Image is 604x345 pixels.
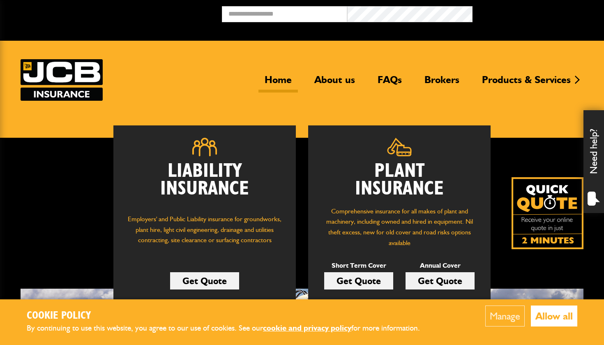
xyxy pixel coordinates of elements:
[170,272,239,289] a: Get Quote
[126,214,284,253] p: Employers' and Public Liability insurance for groundworks, plant hire, light civil engineering, d...
[406,260,475,271] p: Annual Cover
[320,162,478,198] h2: Plant Insurance
[371,74,408,93] a: FAQs
[258,74,298,93] a: Home
[21,59,103,101] a: JCB Insurance Services
[476,74,577,93] a: Products & Services
[512,177,583,249] img: Quick Quote
[263,323,351,333] a: cookie and privacy policy
[324,272,393,289] a: Get Quote
[485,306,525,326] button: Manage
[583,110,604,213] div: Need help?
[512,177,583,249] a: Get your insurance quote isn just 2-minutes
[27,310,433,322] h2: Cookie Policy
[126,162,284,206] h2: Liability Insurance
[324,260,393,271] p: Short Term Cover
[308,74,361,93] a: About us
[406,272,475,289] a: Get Quote
[531,306,577,326] button: Allow all
[21,59,103,101] img: JCB Insurance Services logo
[418,74,466,93] a: Brokers
[473,6,598,19] button: Broker Login
[320,206,478,248] p: Comprehensive insurance for all makes of plant and machinery, including owned and hired in equipm...
[27,322,433,335] p: By continuing to use this website, you agree to our use of cookies. See our for more information.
